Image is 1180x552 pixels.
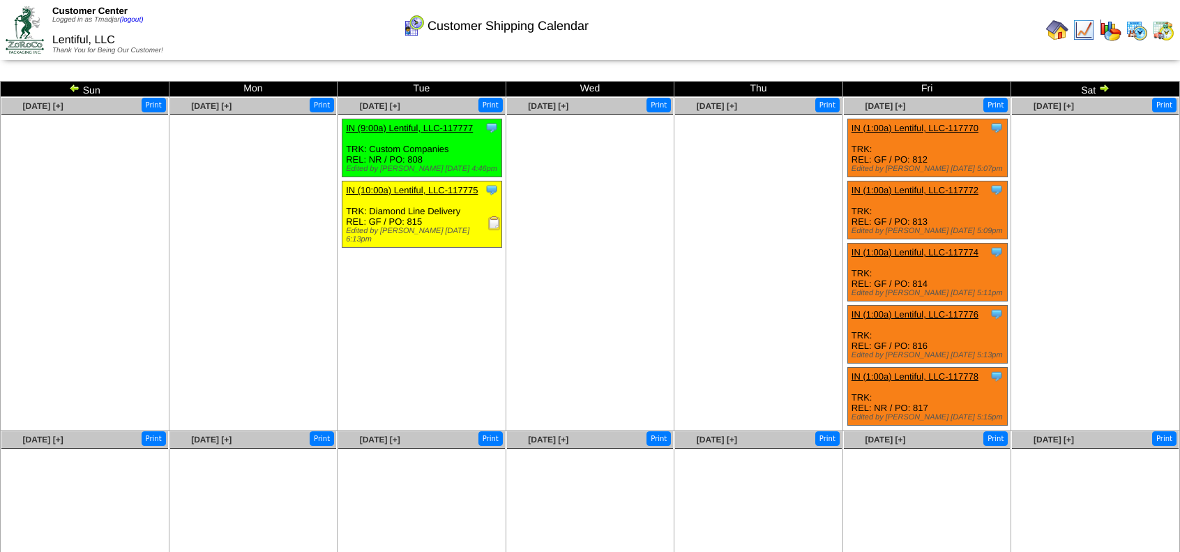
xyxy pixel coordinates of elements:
[646,98,671,112] button: Print
[346,185,478,195] a: IN (10:00a) Lentiful, LLC-117775
[191,101,232,111] a: [DATE] [+]
[142,98,166,112] button: Print
[990,307,1004,321] img: Tooltip
[990,183,1004,197] img: Tooltip
[852,165,1007,173] div: Edited by [PERSON_NAME] [DATE] 5:07pm
[983,431,1008,446] button: Print
[346,165,501,173] div: Edited by [PERSON_NAME] [DATE] 4:46pm
[852,185,978,195] a: IN (1:00a) Lentiful, LLC-117772
[428,19,589,33] span: Customer Shipping Calendar
[69,82,80,94] img: arrowleft.gif
[852,227,1007,235] div: Edited by [PERSON_NAME] [DATE] 5:09pm
[847,181,1007,239] div: TRK: REL: GF / PO: 813
[485,121,499,135] img: Tooltip
[342,181,502,248] div: TRK: Diamond Line Delivery REL: GF / PO: 815
[310,98,334,112] button: Print
[346,123,473,133] a: IN (9:00a) Lentiful, LLC-117777
[847,119,1007,177] div: TRK: REL: GF / PO: 812
[1099,19,1121,41] img: graph.gif
[485,183,499,197] img: Tooltip
[990,245,1004,259] img: Tooltip
[815,431,840,446] button: Print
[506,82,674,97] td: Wed
[990,369,1004,383] img: Tooltip
[674,82,843,97] td: Thu
[120,16,144,24] a: (logout)
[1034,435,1074,445] a: [DATE] [+]
[487,216,501,230] img: Receiving Document
[1098,82,1110,94] img: arrowright.gif
[6,6,44,53] img: ZoRoCo_Logo(Green%26Foil)%20jpg.webp
[52,16,144,24] span: Logged in as Tmadjar
[1,82,169,97] td: Sun
[402,15,425,37] img: calendarcustomer.gif
[1152,19,1174,41] img: calendarinout.gif
[852,309,978,320] a: IN (1:00a) Lentiful, LLC-117776
[528,435,568,445] a: [DATE] [+]
[346,227,501,244] div: Edited by [PERSON_NAME] [DATE] 6:13pm
[342,119,502,177] div: TRK: Custom Companies REL: NR / PO: 808
[1126,19,1148,41] img: calendarprod.gif
[847,244,1007,301] div: TRK: REL: GF / PO: 814
[697,101,737,111] a: [DATE] [+]
[52,34,115,46] span: Lentiful, LLC
[1034,101,1074,111] a: [DATE] [+]
[1073,19,1095,41] img: line_graph.gif
[310,431,334,446] button: Print
[360,435,400,445] a: [DATE] [+]
[983,98,1008,112] button: Print
[990,121,1004,135] img: Tooltip
[52,47,163,54] span: Thank You for Being Our Customer!
[52,6,128,16] span: Customer Center
[865,101,905,111] a: [DATE] [+]
[169,82,338,97] td: Mon
[646,431,671,446] button: Print
[852,371,978,382] a: IN (1:00a) Lentiful, LLC-117778
[697,435,737,445] a: [DATE] [+]
[865,435,905,445] a: [DATE] [+]
[528,101,568,111] a: [DATE] [+]
[847,368,1007,426] div: TRK: REL: NR / PO: 817
[23,101,63,111] a: [DATE] [+]
[852,247,978,258] a: IN (1:00a) Lentiful, LLC-117774
[852,123,978,133] a: IN (1:00a) Lentiful, LLC-117770
[142,431,166,446] button: Print
[852,413,1007,422] div: Edited by [PERSON_NAME] [DATE] 5:15pm
[852,289,1007,297] div: Edited by [PERSON_NAME] [DATE] 5:11pm
[815,98,840,112] button: Print
[852,351,1007,359] div: Edited by [PERSON_NAME] [DATE] 5:13pm
[478,431,503,446] button: Print
[847,306,1007,364] div: TRK: REL: GF / PO: 816
[478,98,503,112] button: Print
[842,82,1011,97] td: Fri
[1046,19,1068,41] img: home.gif
[1011,82,1180,97] td: Sat
[191,435,232,445] a: [DATE] [+]
[1152,431,1177,446] button: Print
[338,82,506,97] td: Tue
[360,101,400,111] a: [DATE] [+]
[1152,98,1177,112] button: Print
[23,435,63,445] a: [DATE] [+]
